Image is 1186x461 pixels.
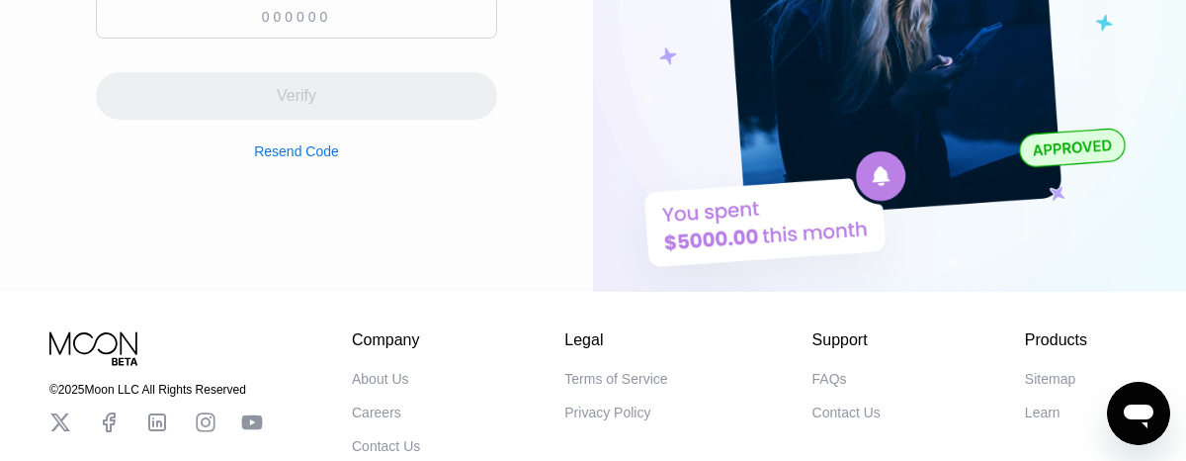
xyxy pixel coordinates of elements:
iframe: Button to launch messaging window [1107,382,1170,445]
div: Contact Us [812,405,881,420]
div: Careers [352,405,401,420]
div: Resend Code [254,143,339,159]
div: Support [812,331,881,349]
div: FAQs [812,371,847,387]
div: Products [1025,331,1087,349]
div: Contact Us [352,438,420,454]
div: Company [352,331,420,349]
div: Learn [1025,405,1060,420]
div: About Us [352,371,409,387]
div: Privacy Policy [564,405,650,420]
div: Sitemap [1025,371,1075,387]
div: Legal [564,331,667,349]
div: © 2025 Moon LLC All Rights Reserved [49,383,263,397]
div: Terms of Service [564,371,667,387]
div: Resend Code [254,120,339,159]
